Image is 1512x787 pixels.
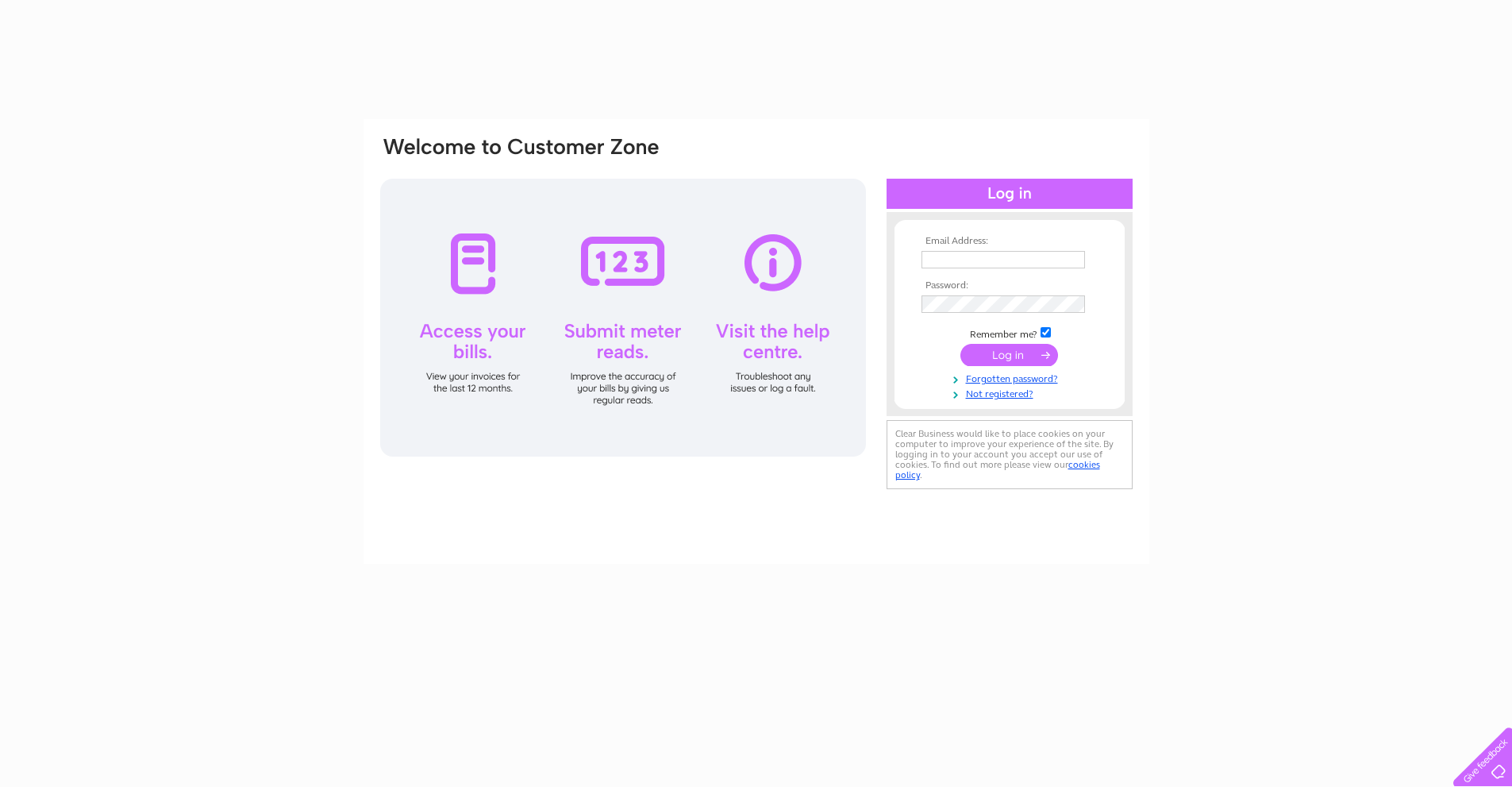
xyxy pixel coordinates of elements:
th: Password: [918,280,1102,291]
td: Remember me? [918,325,1102,341]
th: Email Address: [918,236,1102,247]
a: Forgotten password? [921,370,1102,385]
div: Clear Business would like to place cookies on your computer to improve your experience of the sit... [887,420,1133,489]
input: Submit [960,344,1058,366]
a: Not registered? [921,385,1102,400]
a: cookies policy [895,459,1100,480]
